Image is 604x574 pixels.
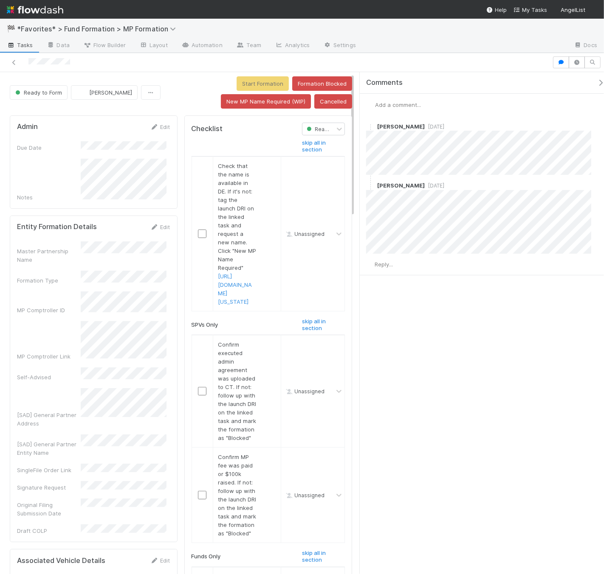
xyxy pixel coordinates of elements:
[83,41,126,49] span: Flow Builder
[514,6,547,14] a: My Tasks
[17,501,81,518] div: Original Filing Submission Date
[292,76,352,91] button: Formation Blocked
[17,373,81,381] div: Self-Advised
[7,41,33,49] span: Tasks
[425,123,444,130] span: [DATE]
[17,483,81,492] div: Signature Request
[302,140,344,156] a: skip all in section
[314,94,352,109] button: Cancelled
[218,454,257,537] span: Confirm MP fee was paid or $100k raised. If not: follow up with the launch DRI on the linked task...
[17,25,180,33] span: *Favorites* > Fund Formation > MP Formation
[302,318,344,331] h6: skip all in section
[133,39,175,53] a: Layout
[218,273,252,305] a: [URL][DOMAIN_NAME][US_STATE]
[221,94,311,109] button: New MP Name Required (WIP)
[17,306,81,314] div: MP Comptroller ID
[17,276,81,285] div: Formation Type
[284,492,325,498] span: Unassigned
[425,182,444,189] span: [DATE]
[237,76,289,91] button: Start Formation
[17,411,81,428] div: [SAD] General Partner Address
[302,140,344,153] h6: skip all in section
[561,6,585,13] span: AngelList
[284,231,325,237] span: Unassigned
[366,78,403,87] span: Comments
[284,388,325,395] span: Unassigned
[17,466,81,474] div: SingleFile Order Link
[316,39,363,53] a: Settings
[302,550,344,563] h6: skip all in section
[366,260,375,269] img: avatar_892eb56c-5b5a-46db-bf0b-2a9023d0e8f8.png
[7,3,63,17] img: logo-inverted-e16ddd16eac7371096b0.svg
[192,553,221,560] h6: Funds Only
[366,182,375,190] img: avatar_892eb56c-5b5a-46db-bf0b-2a9023d0e8f8.png
[150,123,170,130] a: Edit
[17,123,38,131] h5: Admin
[17,557,105,565] h5: Associated Vehicle Details
[514,6,547,13] span: My Tasks
[17,247,81,264] div: Master Partnership Name
[10,85,68,100] button: Ready to Form
[229,39,268,53] a: Team
[567,39,604,53] a: Docs
[7,25,15,32] span: 🏁
[76,39,133,53] a: Flow Builder
[305,126,352,132] span: Ready to Form
[40,39,76,53] a: Data
[17,223,97,231] h5: Entity Formation Details
[377,182,425,189] span: [PERSON_NAME]
[150,224,170,230] a: Edit
[150,557,170,564] a: Edit
[17,526,81,535] div: Draft COLP
[366,122,375,131] img: avatar_b18de8e2-1483-4e81-aa60-0a3d21592880.png
[89,89,132,96] span: [PERSON_NAME]
[302,318,344,335] a: skip all in section
[486,6,507,14] div: Help
[367,101,375,109] img: avatar_892eb56c-5b5a-46db-bf0b-2a9023d0e8f8.png
[17,193,81,202] div: Notes
[192,125,223,133] h5: Checklist
[268,39,316,53] a: Analytics
[17,440,81,457] div: [SAD] General Partner Entity Name
[218,341,257,441] span: Confirm executed admin agreement was uploaded to CT. If not: follow up with the launch DRI on the...
[375,261,393,268] span: Reply...
[175,39,229,53] a: Automation
[218,162,257,305] span: Check that the name is available in DE. If it's not: tag the launch DRI on the linked task and re...
[375,101,421,108] span: Add a comment...
[71,85,138,100] button: [PERSON_NAME]
[377,123,425,130] span: [PERSON_NAME]
[14,89,62,96] span: Ready to Form
[17,352,81,361] div: MP Comptroller Link
[192,322,218,328] h6: SPVs Only
[302,550,344,566] a: skip all in section
[589,6,597,14] img: avatar_892eb56c-5b5a-46db-bf0b-2a9023d0e8f8.png
[17,143,81,152] div: Due Date
[78,88,87,97] img: avatar_892eb56c-5b5a-46db-bf0b-2a9023d0e8f8.png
